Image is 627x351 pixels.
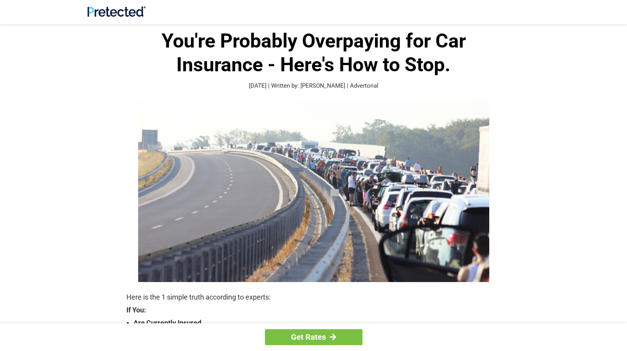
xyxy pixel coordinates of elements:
strong: If You: [126,307,501,314]
p: Here is the 1 simple truth according to experts: [126,292,501,303]
a: Site Logo [87,11,146,18]
p: [DATE] | Written by: [PERSON_NAME] | Advertorial [126,81,501,90]
strong: Are Currently Insured [133,317,501,328]
h1: You're Probably Overpaying for Car Insurance - Here's How to Stop. [126,29,501,77]
img: Site Logo [87,6,146,17]
a: Get Rates [265,329,362,345]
